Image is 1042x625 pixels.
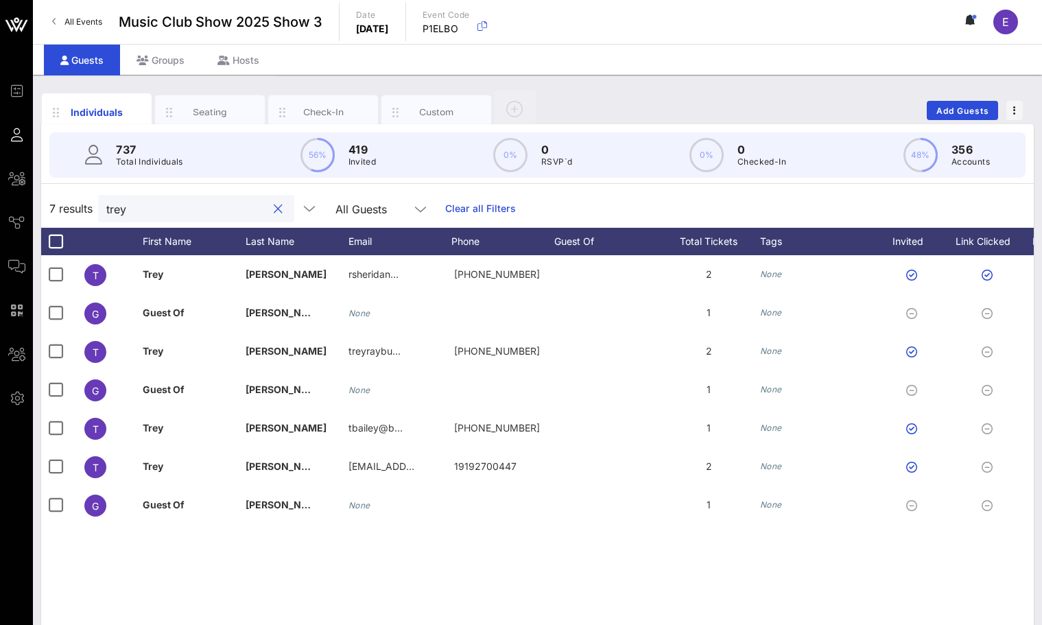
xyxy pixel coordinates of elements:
div: Link Clicked [952,228,1028,255]
i: None [760,384,782,394]
p: tbailey@b… [348,409,403,447]
div: 2 [657,447,760,486]
div: 1 [657,409,760,447]
div: Individuals [67,105,128,119]
i: None [760,461,782,471]
p: RSVP`d [541,155,572,169]
span: [PERSON_NAME] [246,268,327,280]
span: G [92,385,99,397]
div: 2 [657,332,760,370]
i: None [760,346,782,356]
i: None [348,385,370,395]
div: 1 [657,370,760,409]
span: [PERSON_NAME] [246,345,327,357]
div: Tags [760,228,877,255]
span: +17045762748 [454,345,540,357]
span: G [92,308,99,320]
p: Total Individuals [116,155,183,169]
p: 0 [541,141,572,158]
span: Guest Of [143,499,185,510]
p: [DATE] [356,22,389,36]
span: 7 results [49,200,93,217]
span: All Events [64,16,102,27]
span: T [93,346,99,358]
i: None [348,308,370,318]
p: Accounts [951,155,990,169]
span: +17049056996 [454,268,540,280]
p: 419 [348,141,377,158]
div: Hosts [201,45,276,75]
div: Invited [877,228,952,255]
a: Clear all Filters [445,201,516,216]
span: Guest Of [143,307,185,318]
i: None [760,423,782,433]
div: Groups [120,45,201,75]
p: P1ELBO [423,22,470,36]
span: Trey [143,268,163,280]
p: 737 [116,141,183,158]
div: E [993,10,1018,34]
i: None [348,500,370,510]
span: T [93,270,99,281]
span: +19195610880 [454,422,540,434]
span: 19192700447 [454,460,517,472]
p: Invited [348,155,377,169]
span: Trey [143,345,163,357]
div: Guests [44,45,120,75]
span: Music Club Show 2025 Show 3 [119,12,322,32]
div: Check-In [293,106,354,119]
span: [PERSON_NAME] [246,307,327,318]
span: Guest Of [143,384,185,395]
i: None [760,269,782,279]
div: Custom [406,106,467,119]
div: Total Tickets [657,228,760,255]
span: T [93,462,99,473]
p: 356 [951,141,990,158]
p: Date [356,8,389,22]
span: [PERSON_NAME] [246,499,327,510]
span: Trey [143,422,163,434]
span: [PERSON_NAME] [246,422,327,434]
span: Trey [143,460,163,472]
div: Last Name [246,228,348,255]
div: Phone [451,228,554,255]
p: Checked-In [737,155,786,169]
span: G [92,500,99,512]
div: 2 [657,255,760,294]
p: 0 [737,141,786,158]
span: Add Guests [936,106,990,116]
span: T [93,423,99,435]
div: Guest Of [554,228,657,255]
p: rsheridan… [348,255,399,294]
a: All Events [44,11,110,33]
div: Email [348,228,451,255]
div: First Name [143,228,246,255]
button: clear icon [274,202,283,216]
span: [EMAIL_ADDRESS][DOMAIN_NAME] [348,460,514,472]
div: Seating [180,106,241,119]
span: [PERSON_NAME] [246,460,327,472]
button: Add Guests [927,101,998,120]
span: E [1002,15,1009,29]
div: 1 [657,294,760,332]
div: All Guests [335,203,387,215]
p: Event Code [423,8,470,22]
div: All Guests [327,195,437,222]
div: 1 [657,486,760,524]
p: treyraybu… [348,332,401,370]
i: None [760,307,782,318]
span: [PERSON_NAME] [246,384,327,395]
i: None [760,499,782,510]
